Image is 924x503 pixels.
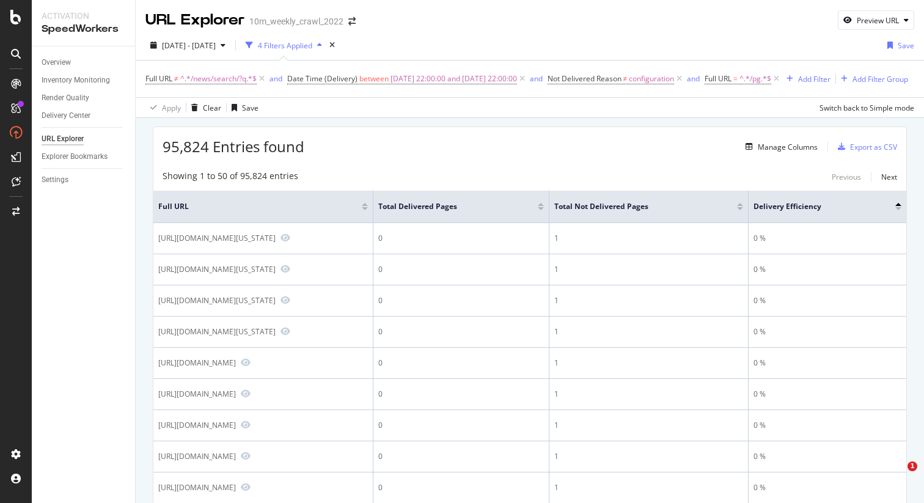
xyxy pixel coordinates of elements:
div: Add Filter [798,74,831,84]
span: between [359,73,389,84]
button: Apply [145,98,181,117]
div: Explorer Bookmarks [42,150,108,163]
span: Not Delivered Reason [548,73,621,84]
div: 0 % [754,482,901,493]
div: Save [898,40,914,51]
div: [URL][DOMAIN_NAME] [158,420,236,430]
div: [URL][DOMAIN_NAME] [158,389,236,399]
a: Render Quality [42,92,127,105]
div: Delivery Center [42,109,90,122]
div: 10m_weekly_crawl_2022 [249,15,343,28]
button: 4 Filters Applied [241,35,327,55]
span: [DATE] 22:00:00 and [DATE] 22:00:00 [391,70,517,87]
span: Total Not Delivered Pages [554,201,719,212]
span: Full URL [705,73,732,84]
button: Clear [186,98,221,117]
div: Inventory Monitoring [42,74,110,87]
button: Preview URL [838,10,914,30]
div: Clear [203,103,221,113]
div: [URL][DOMAIN_NAME][US_STATE] [158,326,276,337]
div: [URL][DOMAIN_NAME][US_STATE] [158,264,276,274]
div: 1 [554,233,743,244]
div: Overview [42,56,71,69]
a: Inventory Monitoring [42,74,127,87]
button: Save [882,35,914,55]
div: Next [881,172,897,182]
div: Render Quality [42,92,89,105]
span: Total Delivered Pages [378,201,519,212]
div: 0 [378,358,544,369]
span: 95,824 Entries found [163,136,304,156]
span: Full URL [158,201,343,212]
div: [URL][DOMAIN_NAME] [158,482,236,493]
a: Preview https://www.realtor.com/propertyrecord-search/02116/Commonwealth-Ave/pg-20 [241,452,251,460]
div: Settings [42,174,68,186]
div: 0 % [754,389,901,400]
span: ^.*/news/search/?q.*$ [180,70,257,87]
div: 1 [554,295,743,306]
span: = [733,73,738,84]
div: 0 % [754,264,901,275]
button: Switch back to Simple mode [815,98,914,117]
button: Save [227,98,258,117]
div: Previous [832,172,861,182]
div: Showing 1 to 50 of 95,824 entries [163,170,298,185]
div: 4 Filters Applied [258,40,312,51]
button: Add Filter Group [836,72,908,86]
span: configuration [629,70,674,87]
div: [URL][DOMAIN_NAME][US_STATE] [158,295,276,306]
div: 0 [378,326,544,337]
button: [DATE] - [DATE] [145,35,230,55]
div: 0 % [754,358,901,369]
div: 1 [554,358,743,369]
div: 0 % [754,451,901,462]
div: [URL][DOMAIN_NAME] [158,451,236,461]
div: Activation [42,10,125,22]
div: 0 % [754,295,901,306]
a: Settings [42,174,127,186]
div: [URL][DOMAIN_NAME] [158,358,236,368]
div: URL Explorer [42,133,84,145]
button: Previous [832,170,861,185]
div: 0 [378,482,544,493]
div: arrow-right-arrow-left [348,17,356,26]
div: 1 [554,326,743,337]
a: Preview https://www.realtor.com/propertyrecord-search/02114/Washington-St/pg-9/pg-13 [280,327,290,336]
div: Add Filter Group [853,74,908,84]
div: Manage Columns [758,142,818,152]
a: Preview https://www.realtor.com/propertyrecord-search/02114/Washington-St/pg-8/pg-21 [280,296,290,304]
a: Preview https://www.realtor.com/propertyrecord-search/02114/Washington-St/pg-20/pg-7 [280,233,290,242]
a: Delivery Center [42,109,127,122]
span: 1 [908,461,917,471]
button: Manage Columns [741,139,818,154]
div: Preview URL [857,15,899,26]
div: Save [242,103,258,113]
div: 1 [554,420,743,431]
div: 0 [378,233,544,244]
button: and [269,73,282,84]
span: Date Time (Delivery) [287,73,358,84]
a: Explorer Bookmarks [42,150,127,163]
a: Preview https://www.realtor.com/propertyrecord-search/02114/Washington-St/pg-27/pg-5 [280,265,290,273]
div: 0 [378,295,544,306]
div: 0 % [754,233,901,244]
div: Switch back to Simple mode [820,103,914,113]
button: and [687,73,700,84]
div: times [327,39,337,51]
a: Preview https://www.realtor.com/propertyrecord-search/02116/Commonwealth-Ave/pg-15/pg-20 [241,389,251,398]
div: URL Explorer [145,10,244,31]
div: 0 [378,389,544,400]
div: 1 [554,264,743,275]
div: Apply [162,103,181,113]
span: ≠ [623,73,628,84]
button: and [530,73,543,84]
div: 1 [554,389,743,400]
a: Preview https://www.realtor.com/propertyrecord-search/02116/Commonwealth-Ave/pg-19/pg-14 [241,420,251,429]
a: Preview https://www.realtor.com/propertyrecord-search/02116/Commonwealth-Ave/pg-22/pg-4 [241,483,251,491]
div: 0 [378,420,544,431]
a: Preview https://www.realtor.com/propertyrecord-search/02116/Commonwealth-Ave/pg-14/pg-29 [241,358,251,367]
span: [DATE] - [DATE] [162,40,216,51]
